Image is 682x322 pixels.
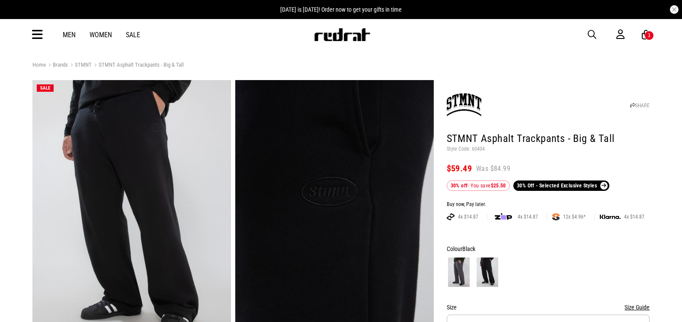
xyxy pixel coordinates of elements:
[447,213,455,220] img: AFTERPAY
[495,213,512,221] img: zip
[513,180,609,191] a: 30% Off - Selected Exclusive Styles
[477,258,498,287] img: Black
[491,183,506,189] b: $25.50
[92,61,184,70] a: STMNT Asphalt Trackpants - Big & Tall
[476,164,510,174] span: Was $84.99
[447,146,650,153] p: Style Code: 60404
[448,258,470,287] img: Dark Grey
[40,85,50,91] span: SALE
[600,215,621,219] img: KLARNA
[46,61,68,70] a: Brands
[642,30,650,39] a: 3
[32,61,46,68] a: Home
[447,163,472,174] span: $59.49
[447,87,481,122] img: STMNT
[621,213,648,220] span: 4x $14.87
[126,31,140,39] a: Sale
[624,302,650,312] button: Size Guide
[63,31,76,39] a: Men
[68,61,92,70] a: STMNT
[630,103,650,109] a: SHARE
[560,213,589,220] span: 12x $4.96*
[462,245,475,252] span: Black
[314,28,371,41] img: Redrat logo
[280,6,402,13] span: [DATE] is [DATE]! Order now to get your gifts in time
[455,213,482,220] span: 4x $14.87
[648,32,650,39] div: 3
[447,244,650,254] div: Colour
[552,213,560,220] img: SPLITPAY
[514,213,541,220] span: 4x $14.87
[90,31,112,39] a: Women
[451,183,468,189] b: 30% off
[447,132,650,146] h1: STMNT Asphalt Trackpants - Big & Tall
[447,201,650,208] div: Buy now, Pay later.
[447,302,650,312] div: Size
[447,180,510,191] div: - You save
